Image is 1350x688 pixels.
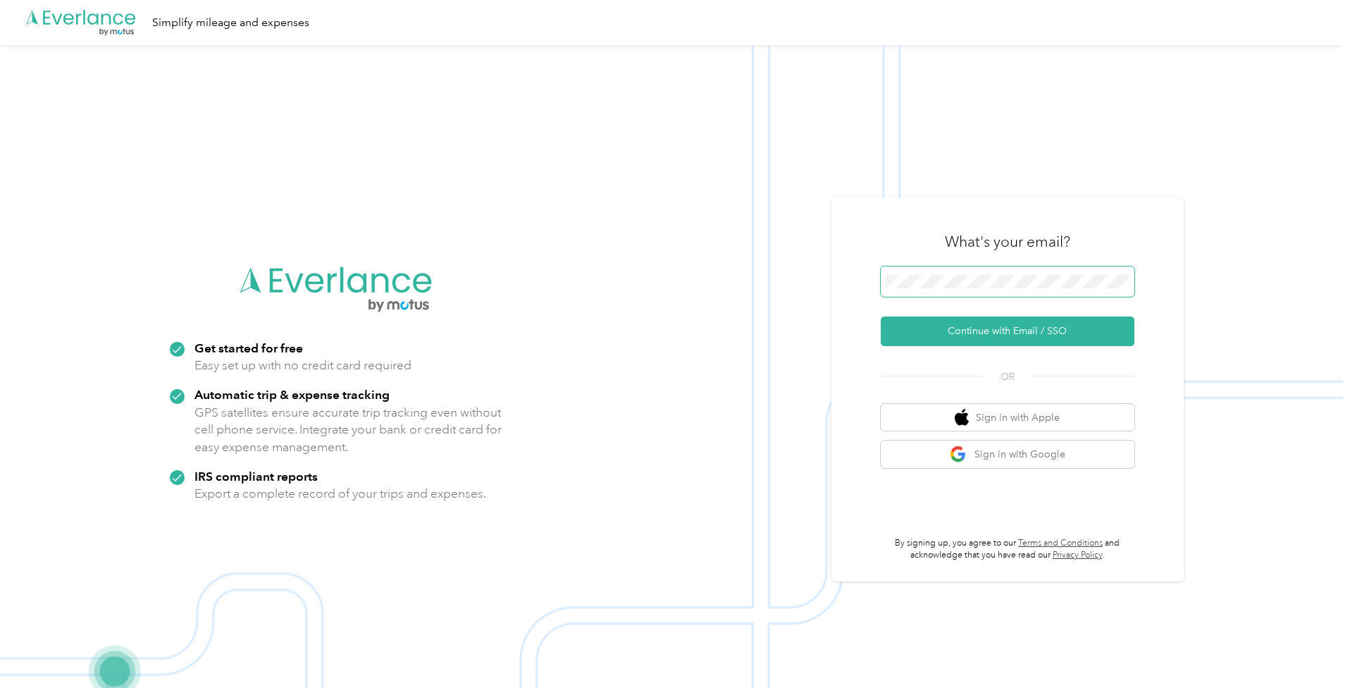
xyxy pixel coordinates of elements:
[194,387,390,402] strong: Automatic trip & expense tracking
[194,340,303,355] strong: Get started for free
[1053,550,1103,560] a: Privacy Policy
[945,232,1070,252] h3: What's your email?
[1018,538,1103,548] a: Terms and Conditions
[194,357,411,374] p: Easy set up with no credit card required
[194,404,502,456] p: GPS satellites ensure accurate trip tracking even without cell phone service. Integrate your bank...
[950,446,967,463] img: google logo
[881,404,1134,431] button: apple logoSign in with Apple
[955,409,969,426] img: apple logo
[152,14,309,32] div: Simplify mileage and expenses
[194,469,318,484] strong: IRS compliant reports
[983,369,1032,384] span: OR
[194,485,486,503] p: Export a complete record of your trips and expenses.
[881,317,1134,346] button: Continue with Email / SSO
[881,441,1134,468] button: google logoSign in with Google
[881,537,1134,562] p: By signing up, you agree to our and acknowledge that you have read our .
